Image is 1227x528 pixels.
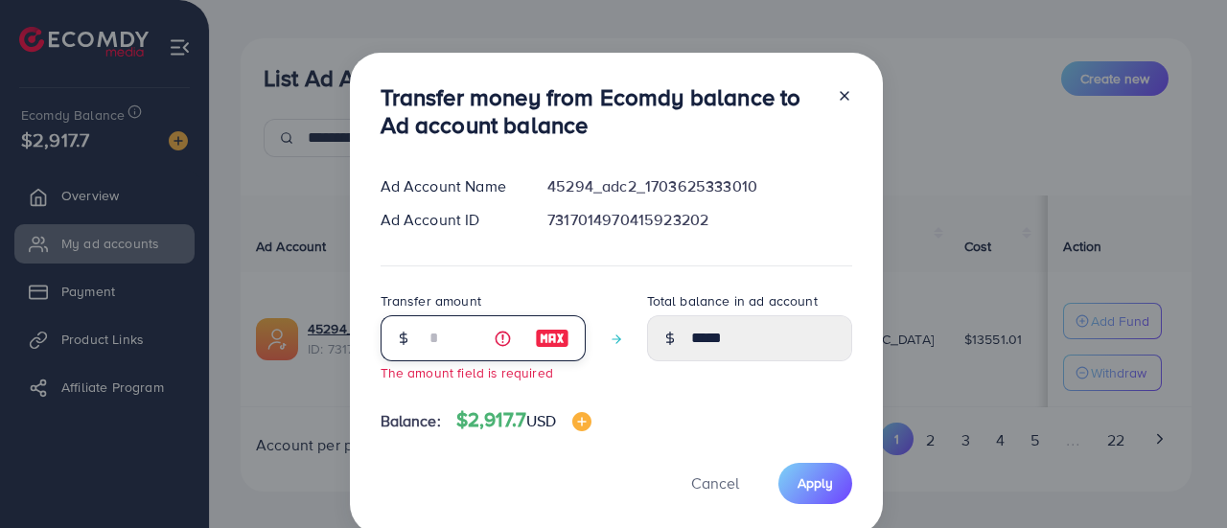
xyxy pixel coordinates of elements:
iframe: Chat [1146,442,1213,514]
label: Transfer amount [381,291,481,310]
label: Total balance in ad account [647,291,818,310]
h3: Transfer money from Ecomdy balance to Ad account balance [381,83,822,139]
div: 45294_adc2_1703625333010 [532,175,867,197]
span: Balance: [381,410,441,432]
button: Cancel [667,463,763,504]
img: image [572,412,591,431]
div: 7317014970415923202 [532,209,867,231]
span: Cancel [691,472,739,494]
button: Apply [778,463,852,504]
span: Apply [798,473,833,493]
small: The amount field is required [381,363,553,381]
span: USD [526,410,556,431]
img: image [535,327,569,350]
div: Ad Account ID [365,209,533,231]
h4: $2,917.7 [456,408,591,432]
div: Ad Account Name [365,175,533,197]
